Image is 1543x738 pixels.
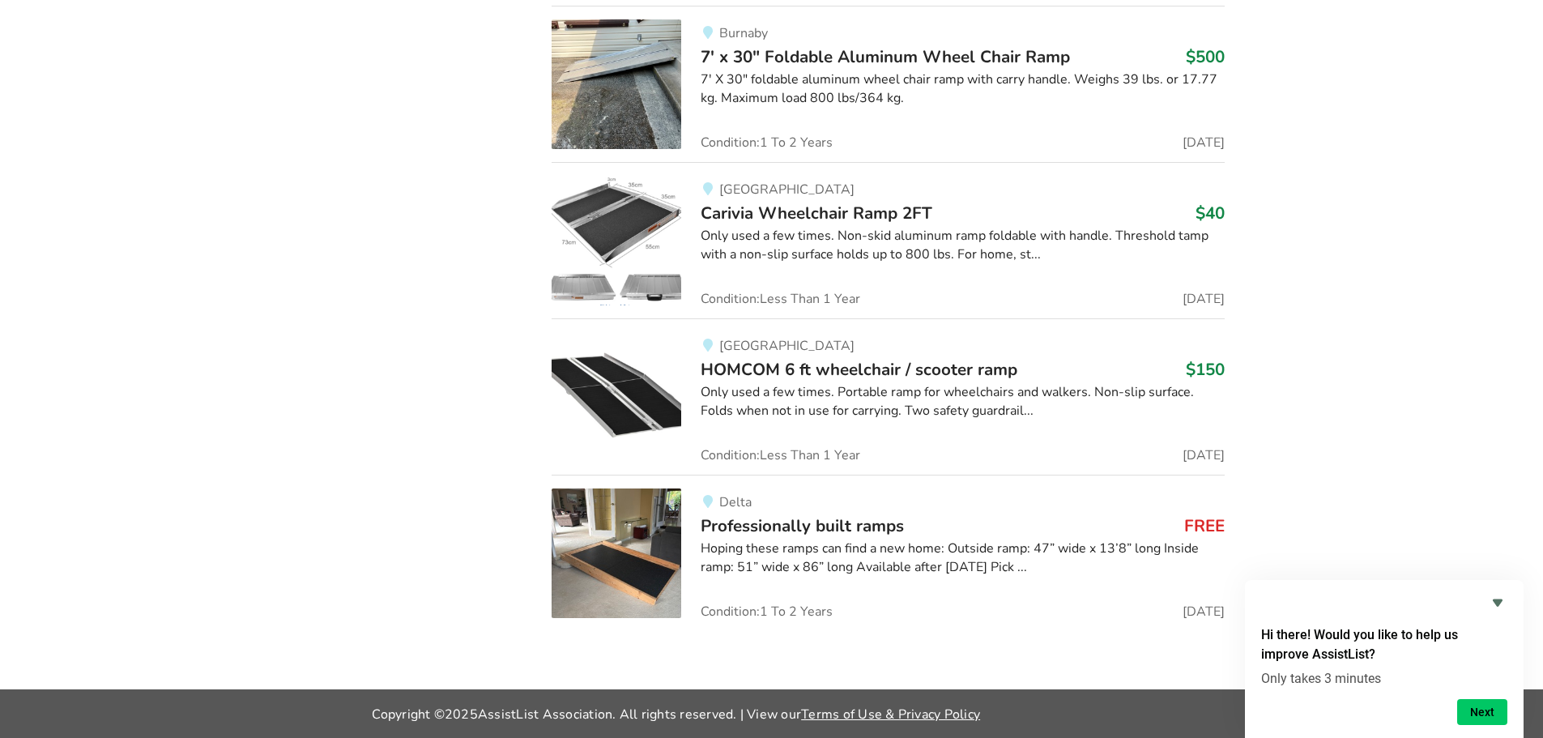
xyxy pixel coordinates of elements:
h3: $40 [1196,203,1225,224]
button: Hide survey [1488,593,1507,612]
span: [DATE] [1183,605,1225,618]
img: mobility-carivia wheelchair ramp 2ft [552,176,681,305]
span: [DATE] [1183,136,1225,149]
p: Only takes 3 minutes [1261,671,1507,686]
span: Burnaby [719,24,768,42]
a: Terms of Use & Privacy Policy [801,706,980,723]
h3: FREE [1184,515,1225,536]
span: Condition: 1 To 2 Years [701,605,833,618]
div: Only used a few times. Portable ramp for wheelchairs and walkers. Non-slip surface. Folds when no... [701,383,1225,420]
img: mobility-homcom 6 ft wheelchair / scooter ramp [552,332,681,462]
div: Hoping these ramps can find a new home: Outside ramp: 47” wide x 13’8” long Inside ramp: 51” wide... [701,540,1225,577]
span: [GEOGRAPHIC_DATA] [719,337,855,355]
h3: $150 [1186,359,1225,380]
span: Delta [719,493,752,511]
span: [DATE] [1183,449,1225,462]
button: Next question [1457,699,1507,725]
span: [DATE] [1183,292,1225,305]
h3: $500 [1186,46,1225,67]
span: Condition: Less Than 1 Year [701,449,860,462]
a: mobility-carivia wheelchair ramp 2ft[GEOGRAPHIC_DATA]Carivia Wheelchair Ramp 2FT$40Only used a fe... [552,162,1225,318]
img: mobility-7' x 30" foldable aluminum wheel chair ramp [552,19,681,149]
a: mobility-professionally built rampsDeltaProfessionally built rampsFREEHoping these ramps can find... [552,475,1225,618]
span: Condition: 1 To 2 Years [701,136,833,149]
div: 7' X 30" foldable aluminum wheel chair ramp with carry handle. Weighs 39 lbs. or 17.77 kg. Maximu... [701,70,1225,108]
span: Professionally built ramps [701,514,904,537]
a: mobility-7' x 30" foldable aluminum wheel chair ramp Burnaby7' x 30" Foldable Aluminum Wheel Chai... [552,6,1225,162]
span: 7' x 30" Foldable Aluminum Wheel Chair Ramp [701,45,1070,68]
img: mobility-professionally built ramps [552,488,681,618]
span: Condition: Less Than 1 Year [701,292,860,305]
span: [GEOGRAPHIC_DATA] [719,181,855,198]
h2: Hi there! Would you like to help us improve AssistList? [1261,625,1507,664]
div: Only used a few times. Non-skid aluminum ramp foldable with handle. Threshold tamp with a non-sli... [701,227,1225,264]
span: Carivia Wheelchair Ramp 2FT [701,202,932,224]
a: mobility-homcom 6 ft wheelchair / scooter ramp[GEOGRAPHIC_DATA]HOMCOM 6 ft wheelchair / scooter r... [552,318,1225,475]
div: Hi there! Would you like to help us improve AssistList? [1261,593,1507,725]
span: HOMCOM 6 ft wheelchair / scooter ramp [701,358,1017,381]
